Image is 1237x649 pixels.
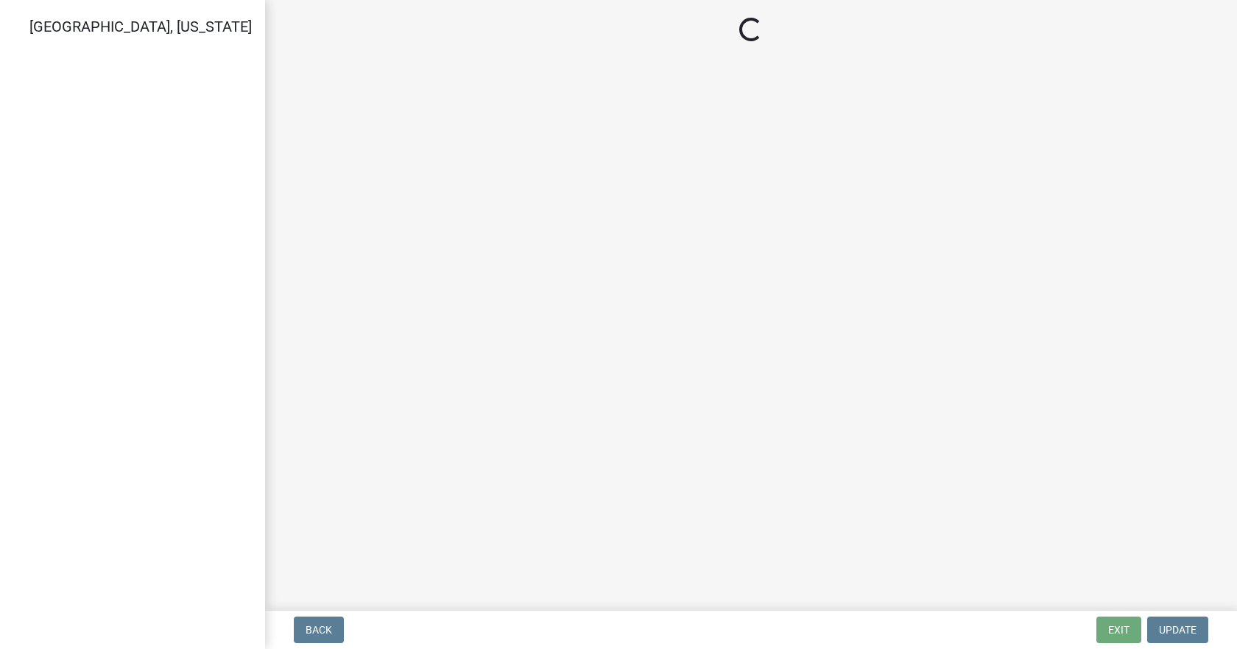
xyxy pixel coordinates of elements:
[1096,617,1141,643] button: Exit
[1159,624,1197,636] span: Update
[1147,617,1208,643] button: Update
[294,617,344,643] button: Back
[306,624,332,636] span: Back
[29,18,252,35] span: [GEOGRAPHIC_DATA], [US_STATE]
